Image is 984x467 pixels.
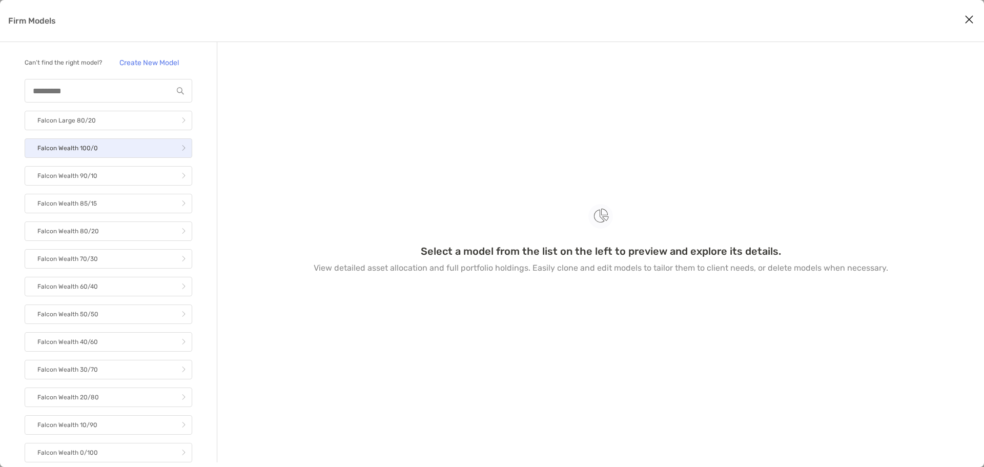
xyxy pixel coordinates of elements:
a: Falcon Wealth 30/70 [25,360,192,379]
p: View detailed asset allocation and full portfolio holdings. Easily clone and edit models to tailo... [314,261,888,274]
a: Falcon Wealth 70/30 [25,249,192,269]
p: Firm Models [8,14,56,27]
a: Falcon Wealth 10/90 [25,415,192,435]
a: Falcon Wealth 85/15 [25,194,192,213]
p: Falcon Wealth 20/80 [37,391,99,404]
a: Falcon Wealth 50/50 [25,304,192,324]
p: Falcon Wealth 80/20 [37,225,99,238]
a: Falcon Wealth 90/10 [25,166,192,186]
p: Falcon Wealth 50/50 [37,308,98,321]
p: Falcon Wealth 90/10 [37,170,97,182]
p: Falcon Wealth 10/90 [37,419,97,432]
p: Falcon Wealth 0/100 [37,446,98,459]
a: Falcon Large 80/20 [25,111,192,130]
p: Falcon Wealth 70/30 [37,253,98,266]
p: Falcon Wealth 30/70 [37,363,98,376]
p: Falcon Wealth 85/15 [37,197,97,210]
a: Create New Model [106,54,192,71]
h3: Select a model from the list on the left to preview and explore its details. [421,245,781,257]
a: Falcon Wealth 0/100 [25,443,192,462]
a: Falcon Wealth 80/20 [25,221,192,241]
p: Can’t find the right model? [25,56,102,69]
a: Falcon Wealth 20/80 [25,388,192,407]
img: input icon [177,87,184,95]
p: Falcon Wealth 40/60 [37,336,98,349]
a: Falcon Wealth 40/60 [25,332,192,352]
p: Falcon Wealth 60/40 [37,280,98,293]
p: Falcon Wealth 100/0 [37,142,98,155]
a: Falcon Wealth 60/40 [25,277,192,296]
button: Close modal [961,12,977,28]
p: Falcon Large 80/20 [37,114,96,127]
a: Falcon Wealth 100/0 [25,138,192,158]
